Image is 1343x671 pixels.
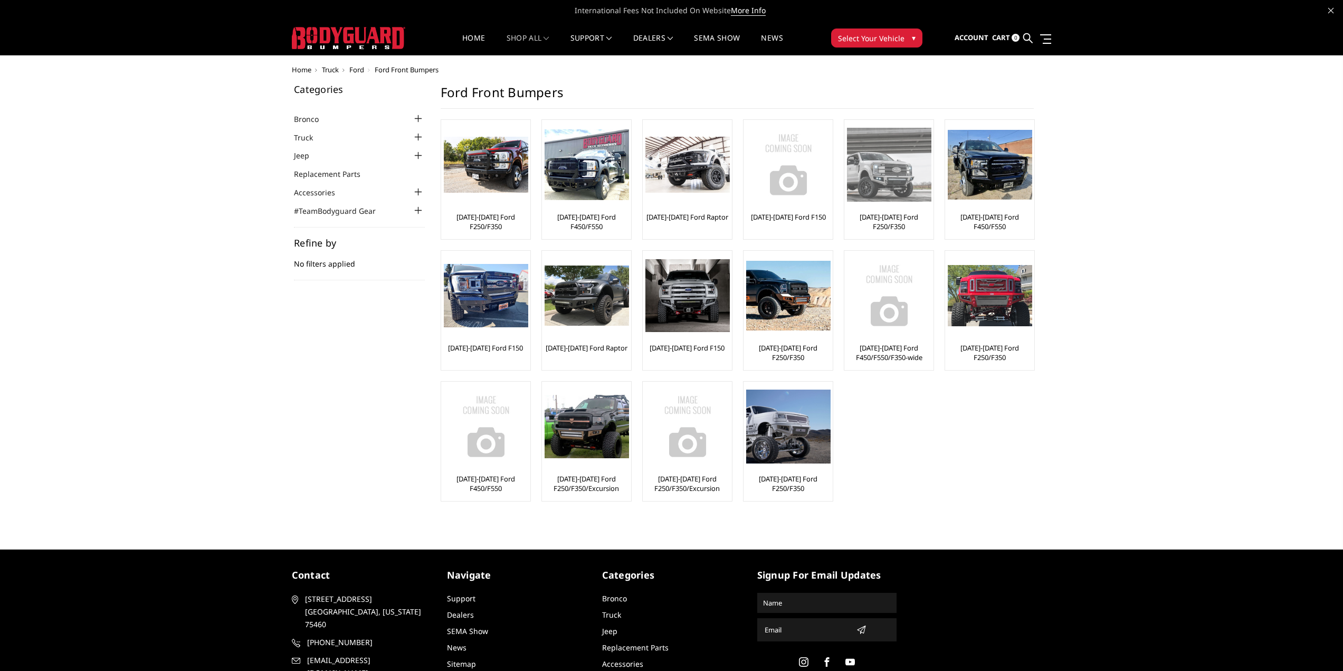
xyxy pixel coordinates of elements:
[294,168,374,179] a: Replacement Parts
[292,27,405,49] img: BODYGUARD BUMPERS
[545,212,628,231] a: [DATE]-[DATE] Ford F450/F550
[847,343,931,362] a: [DATE]-[DATE] Ford F450/F550/F350-wide
[1012,34,1020,42] span: 0
[761,34,783,55] a: News
[757,568,897,582] h5: signup for email updates
[292,568,431,582] h5: contact
[955,24,988,52] a: Account
[633,34,673,55] a: Dealers
[602,593,627,603] a: Bronco
[294,132,326,143] a: Truck
[447,642,466,653] a: News
[444,212,528,231] a: [DATE]-[DATE] Ford F250/F350
[646,212,728,222] a: [DATE]-[DATE] Ford Raptor
[650,343,725,353] a: [DATE]-[DATE] Ford F150
[602,626,617,636] a: Jeep
[694,34,740,55] a: SEMA Show
[307,636,430,649] span: [PHONE_NUMBER]
[294,187,348,198] a: Accessories
[462,34,485,55] a: Home
[305,593,427,631] span: [STREET_ADDRESS] [GEOGRAPHIC_DATA], [US_STATE] 75460
[507,34,549,55] a: shop all
[645,384,730,469] img: No Image
[759,594,895,611] input: Name
[447,610,474,620] a: Dealers
[602,642,669,653] a: Replacement Parts
[375,65,439,74] span: Ford Front Bumpers
[746,343,830,362] a: [DATE]-[DATE] Ford F250/F350
[294,84,425,94] h5: Categories
[447,593,475,603] a: Support
[746,474,830,493] a: [DATE]-[DATE] Ford F250/F350
[847,212,931,231] a: [DATE]-[DATE] Ford F250/F350
[838,33,904,44] span: Select Your Vehicle
[602,610,621,620] a: Truck
[602,568,741,582] h5: Categories
[847,253,931,338] img: No Image
[447,659,476,669] a: Sitemap
[349,65,364,74] a: Ford
[992,24,1020,52] a: Cart 0
[948,343,1032,362] a: [DATE]-[DATE] Ford F250/F350
[294,205,389,216] a: #TeamBodyguard Gear
[294,150,322,161] a: Jeep
[912,32,916,43] span: ▾
[955,33,988,42] span: Account
[760,621,852,638] input: Email
[731,5,766,16] a: More Info
[545,474,628,493] a: [DATE]-[DATE] Ford F250/F350/Excursion
[645,384,729,469] a: No Image
[447,626,488,636] a: SEMA Show
[444,384,528,469] img: No Image
[831,29,922,48] button: Select Your Vehicle
[570,34,612,55] a: Support
[294,114,332,125] a: Bronco
[322,65,339,74] a: Truck
[948,212,1032,231] a: [DATE]-[DATE] Ford F450/F550
[746,122,831,207] img: No Image
[602,659,643,669] a: Accessories
[292,65,311,74] a: Home
[448,343,523,353] a: [DATE]-[DATE] Ford F150
[292,636,431,649] a: [PHONE_NUMBER]
[294,238,425,280] div: No filters applied
[441,84,1034,109] h1: Ford Front Bumpers
[294,238,425,248] h5: Refine by
[546,343,627,353] a: [DATE]-[DATE] Ford Raptor
[444,474,528,493] a: [DATE]-[DATE] Ford F450/F550
[645,474,729,493] a: [DATE]-[DATE] Ford F250/F350/Excursion
[447,568,586,582] h5: Navigate
[992,33,1010,42] span: Cart
[751,212,826,222] a: [DATE]-[DATE] Ford F150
